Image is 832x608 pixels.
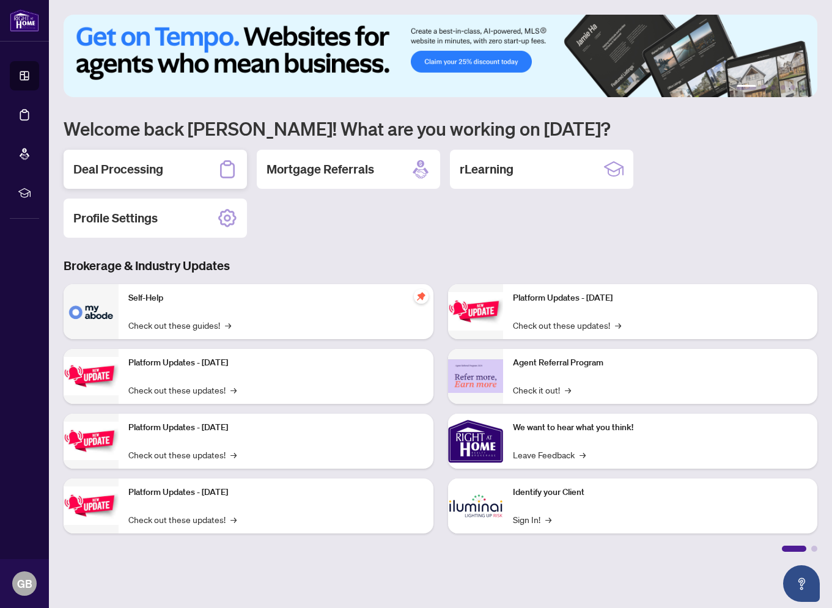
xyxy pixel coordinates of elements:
p: Self-Help [128,291,424,305]
span: → [230,513,237,526]
img: logo [10,9,39,32]
span: → [565,383,571,397]
button: Open asap [783,565,820,602]
p: Platform Updates - [DATE] [128,421,424,434]
img: Self-Help [64,284,119,339]
button: 1 [737,85,756,90]
p: Platform Updates - [DATE] [513,291,808,305]
p: Platform Updates - [DATE] [128,356,424,370]
h2: rLearning [460,161,514,178]
a: Check it out!→ [513,383,571,397]
a: Leave Feedback→ [513,448,586,461]
img: Platform Updates - June 23, 2025 [448,292,503,331]
a: Check out these updates!→ [128,383,237,397]
span: → [615,318,621,332]
span: GB [17,575,32,592]
h1: Welcome back [PERSON_NAME]! What are you working on [DATE]? [64,117,817,140]
h3: Brokerage & Industry Updates [64,257,817,274]
button: 5 [790,85,795,90]
a: Check out these updates!→ [128,448,237,461]
p: Platform Updates - [DATE] [128,486,424,499]
p: Identify your Client [513,486,808,499]
span: pushpin [414,289,429,304]
h2: Profile Settings [73,210,158,227]
img: Platform Updates - July 21, 2025 [64,422,119,460]
span: → [580,448,586,461]
button: 3 [771,85,776,90]
p: We want to hear what you think! [513,421,808,434]
img: We want to hear what you think! [448,414,503,469]
button: 4 [781,85,786,90]
img: Slide 0 [64,15,817,97]
img: Identify your Client [448,478,503,533]
h2: Deal Processing [73,161,163,178]
img: Agent Referral Program [448,359,503,393]
button: 6 [800,85,805,90]
button: 2 [761,85,766,90]
a: Sign In!→ [513,513,551,526]
img: Platform Updates - September 16, 2025 [64,357,119,395]
h2: Mortgage Referrals [267,161,374,178]
span: → [545,513,551,526]
p: Agent Referral Program [513,356,808,370]
img: Platform Updates - July 8, 2025 [64,486,119,525]
span: → [230,383,237,397]
a: Check out these guides!→ [128,318,231,332]
a: Check out these updates!→ [513,318,621,332]
span: → [230,448,237,461]
span: → [225,318,231,332]
a: Check out these updates!→ [128,513,237,526]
